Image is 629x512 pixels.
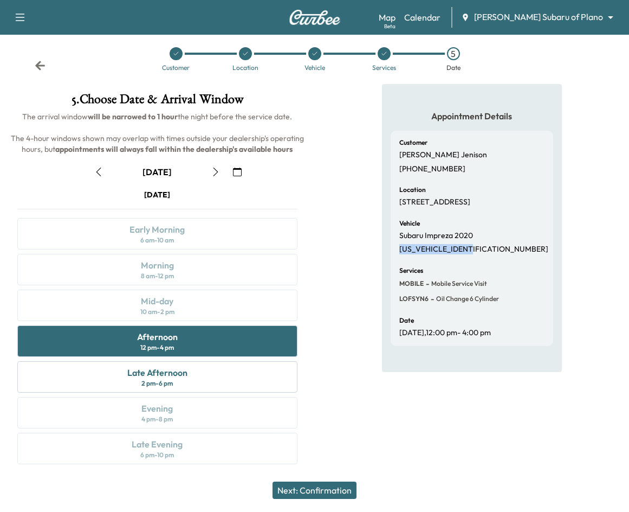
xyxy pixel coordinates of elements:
h6: Vehicle [399,220,420,227]
div: 12 pm - 4 pm [140,343,174,352]
div: Afternoon [137,330,178,343]
span: - [424,278,429,289]
h6: Customer [399,139,427,146]
h6: Date [399,317,414,324]
h5: Appointment Details [391,110,553,122]
b: appointments will always fall within the dealership's available hours [55,144,293,154]
div: Late Afternoon [127,366,187,379]
span: [PERSON_NAME] Subaru of Plano [474,11,603,23]
div: Vehicle [304,65,325,71]
p: [DATE] , 12:00 pm - 4:00 pm [399,328,491,338]
p: [STREET_ADDRESS] [399,197,470,207]
span: LOFSYN6 [399,295,429,303]
p: [PHONE_NUMBER] [399,164,465,174]
img: Curbee Logo [289,10,341,25]
span: Oil Change 6 cylinder [434,295,499,303]
h6: Location [399,187,426,193]
p: [PERSON_NAME] Jenison [399,150,487,160]
span: The arrival window the night before the service date. The 4-hour windows shown may overlap with t... [11,112,306,154]
b: will be narrowed to 1 hour [88,112,178,121]
div: Location [232,65,258,71]
div: [DATE] [142,166,172,178]
div: Date [446,65,461,71]
span: Mobile Service Visit [429,279,487,288]
div: 5 [447,47,460,60]
div: [DATE] [144,189,170,200]
p: [US_VEHICLE_IDENTIFICATION_NUMBER] [399,245,548,254]
a: Calendar [404,11,440,24]
h1: 5 . Choose Date & Arrival Window [9,93,306,111]
div: Beta [384,22,395,30]
a: MapBeta [379,11,395,24]
div: Services [372,65,396,71]
span: - [429,293,434,304]
span: MOBILE [399,279,424,288]
p: Subaru Impreza 2020 [399,231,473,241]
button: Next: Confirmation [273,482,356,499]
div: 2 pm - 6 pm [141,379,173,388]
h6: Services [399,267,423,274]
div: Customer [162,65,190,71]
div: Back [35,60,46,71]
